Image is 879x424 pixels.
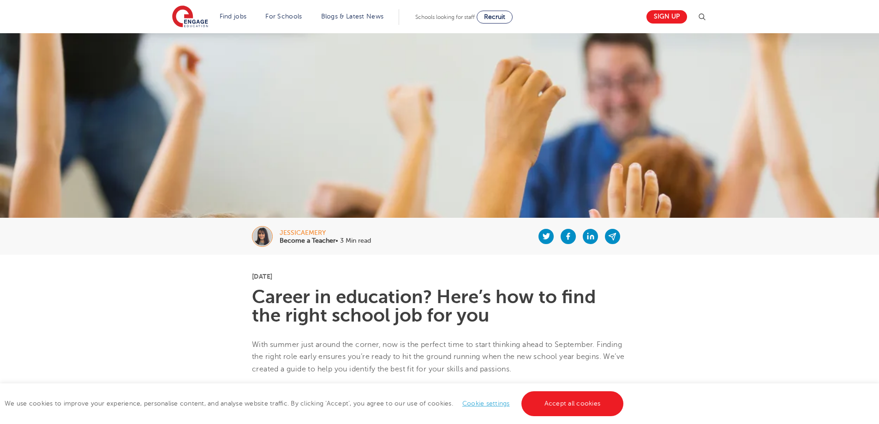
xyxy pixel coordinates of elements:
a: Accept all cookies [521,391,624,416]
span: Schools looking for staff [415,14,475,20]
h1: Career in education? Here’s how to find the right school job for you [252,288,627,325]
span: With summer just around the corner, now is the perfect time to start thinking ahead to September.... [252,340,624,373]
a: Sign up [646,10,687,24]
p: • 3 Min read [280,238,371,244]
a: Blogs & Latest News [321,13,384,20]
a: Cookie settings [462,400,510,407]
span: Recruit [484,13,505,20]
img: Engage Education [172,6,208,29]
p: [DATE] [252,273,627,280]
a: Find jobs [220,13,247,20]
span: We use cookies to improve your experience, personalise content, and analyse website traffic. By c... [5,400,626,407]
a: Recruit [477,11,513,24]
b: Become a Teacher [280,237,335,244]
a: For Schools [265,13,302,20]
div: jessicaemery [280,230,371,236]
